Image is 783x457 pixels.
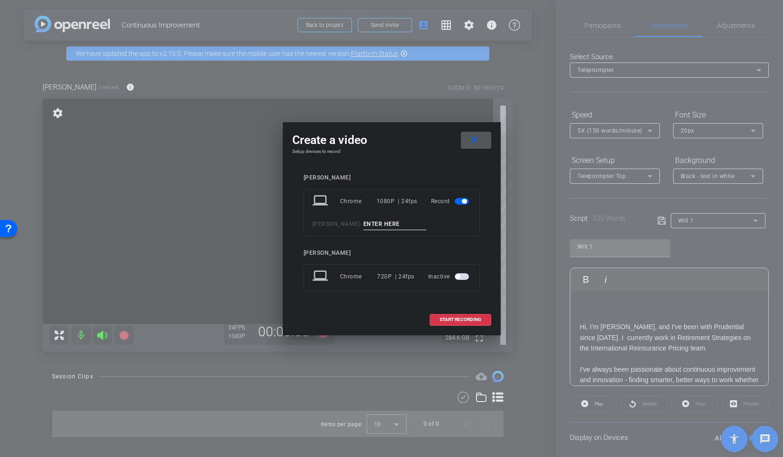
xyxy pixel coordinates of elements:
[292,149,491,154] h4: Setup devices to record
[313,268,330,285] mat-icon: laptop
[430,314,491,326] button: START RECORDING
[468,134,480,146] mat-icon: close
[377,268,414,285] div: 720P | 24fps
[304,250,480,257] div: [PERSON_NAME]
[292,132,491,149] div: Create a video
[340,193,377,210] div: Chrome
[340,268,378,285] div: Chrome
[428,268,471,285] div: Inactive
[304,174,480,181] div: [PERSON_NAME]
[431,193,471,210] div: Record
[363,218,427,230] input: ENTER HERE
[440,317,481,322] span: START RECORDING
[377,193,417,210] div: 1080P | 24fps
[313,221,360,227] span: [PERSON_NAME]
[313,193,330,210] mat-icon: laptop
[360,221,362,227] span: -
